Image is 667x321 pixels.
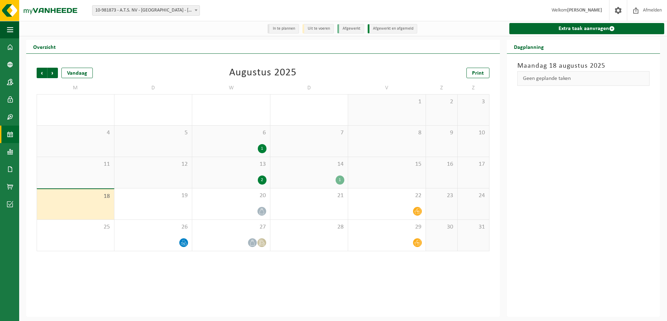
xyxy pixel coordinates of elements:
span: 24 [461,192,486,200]
li: Afgewerkt en afgemeld [368,24,417,33]
span: 22 [352,192,422,200]
span: 28 [274,223,344,231]
span: 7 [274,129,344,137]
span: 26 [118,223,188,231]
span: 11 [40,160,111,168]
td: Z [458,82,489,94]
span: Vorige [37,68,47,78]
span: 18 [40,193,111,200]
span: 27 [196,223,266,231]
li: Uit te voeren [302,24,334,33]
span: 15 [352,160,422,168]
span: 13 [196,160,266,168]
span: 2 [429,98,454,106]
a: Extra taak aanvragen [509,23,664,34]
span: 6 [196,129,266,137]
h2: Dagplanning [507,40,551,53]
span: 16 [429,160,454,168]
li: Afgewerkt [337,24,364,33]
span: 17 [461,160,486,168]
td: D [270,82,348,94]
span: 10 [461,129,486,137]
span: Print [472,70,484,76]
h2: Overzicht [26,40,63,53]
span: Volgende [47,68,58,78]
span: 19 [118,192,188,200]
div: 2 [258,176,267,185]
span: 23 [429,192,454,200]
td: Z [426,82,458,94]
span: 31 [461,223,486,231]
h3: Maandag 18 augustus 2025 [517,61,650,71]
span: 10-981873 - A.T.S. NV - LANGERBRUGGE - GENT [92,5,200,16]
td: M [37,82,114,94]
div: 1 [336,176,344,185]
div: Geen geplande taken [517,71,650,86]
span: 8 [352,129,422,137]
td: W [192,82,270,94]
span: 10-981873 - A.T.S. NV - LANGERBRUGGE - GENT [92,6,200,15]
strong: [PERSON_NAME] [567,8,602,13]
div: Augustus 2025 [229,68,297,78]
span: 5 [118,129,188,137]
td: V [348,82,426,94]
span: 29 [352,223,422,231]
li: In te plannen [268,24,299,33]
span: 3 [461,98,486,106]
span: 9 [429,129,454,137]
span: 12 [118,160,188,168]
a: Print [466,68,489,78]
span: 25 [40,223,111,231]
span: 21 [274,192,344,200]
span: 30 [429,223,454,231]
div: Vandaag [61,68,93,78]
span: 1 [352,98,422,106]
span: 20 [196,192,266,200]
span: 14 [274,160,344,168]
td: D [114,82,192,94]
span: 4 [40,129,111,137]
div: 1 [258,144,267,153]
